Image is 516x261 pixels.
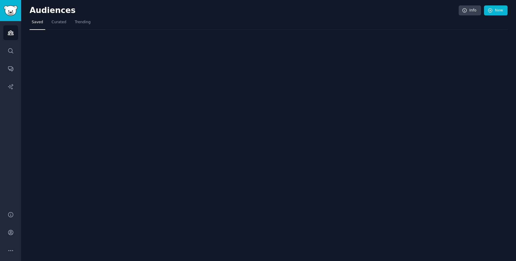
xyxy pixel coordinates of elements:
span: Saved [32,20,43,25]
a: Curated [49,18,68,30]
span: Curated [52,20,66,25]
a: Info [459,5,481,16]
a: Saved [30,18,45,30]
img: GummySearch logo [4,5,18,16]
a: New [484,5,508,16]
span: Trending [75,20,91,25]
a: Trending [73,18,93,30]
h2: Audiences [30,6,459,15]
